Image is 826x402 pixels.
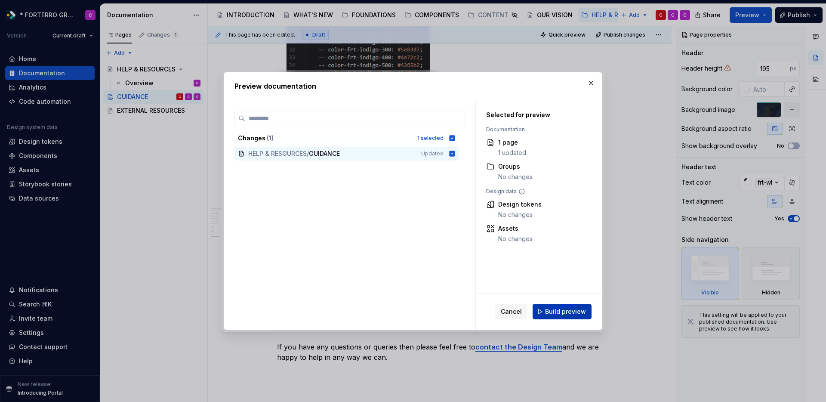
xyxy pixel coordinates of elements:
[498,138,526,147] div: 1 page
[498,200,542,209] div: Design tokens
[495,304,527,319] button: Cancel
[498,162,533,171] div: Groups
[501,307,522,316] span: Cancel
[267,134,274,142] span: ( 1 )
[498,173,533,181] div: No changes
[533,304,592,319] button: Build preview
[498,210,542,219] div: No changes
[498,235,533,243] div: No changes
[309,149,340,158] span: GUIDANCE
[486,188,582,195] div: Design data
[234,81,592,91] h2: Preview documentation
[486,126,582,133] div: Documentation
[545,307,586,316] span: Build preview
[238,134,412,142] div: Changes
[417,135,444,142] div: 1 selected
[421,150,444,157] span: Updated
[248,149,307,158] span: HELP & RESOURCES
[498,148,526,157] div: 1 updated
[498,224,533,233] div: Assets
[307,149,309,158] span: /
[486,111,582,119] div: Selected for preview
